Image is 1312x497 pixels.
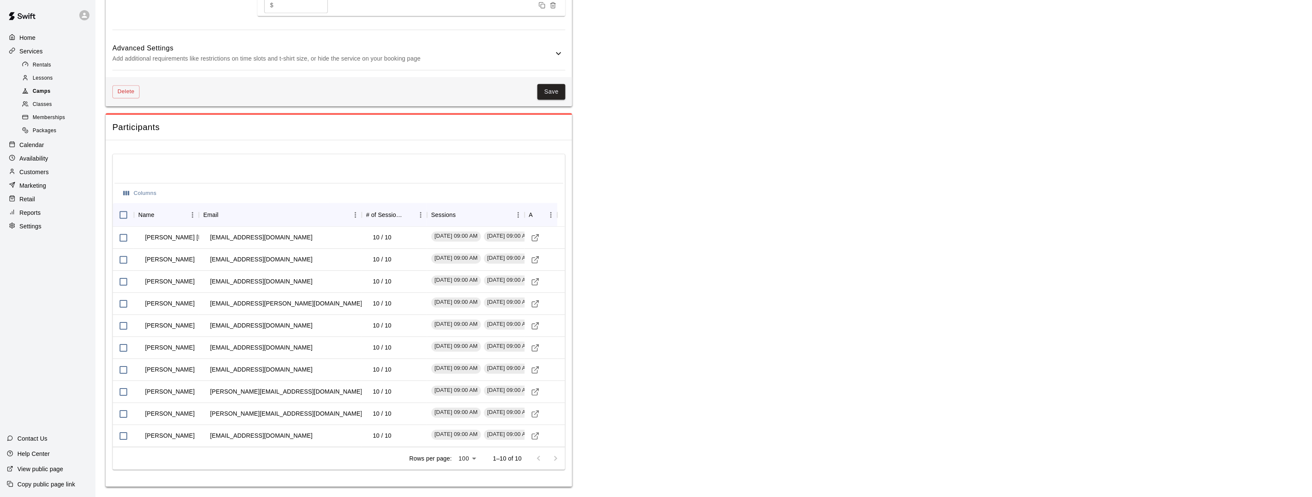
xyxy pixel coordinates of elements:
p: Rows per page: [409,454,452,463]
td: [PERSON_NAME] [138,336,201,359]
a: Camps [20,85,95,98]
td: [PERSON_NAME] [138,425,201,447]
td: [PERSON_NAME] [138,292,201,315]
div: # of Sessions [362,203,427,227]
a: Visit customer profile [529,386,542,398]
td: [PERSON_NAME] [138,358,201,381]
a: Visit customer profile [529,408,542,420]
a: Lessons [20,72,95,85]
td: [PERSON_NAME] [138,403,201,425]
button: Save [537,84,565,100]
div: Retail [7,193,89,205]
a: Reports [7,206,89,219]
div: Advanced SettingsAdd additional requirements like restrictions on time slots and t-shirt size, or... [112,37,565,70]
div: Lessons [20,72,92,84]
span: [DATE] 09:00 AM [431,430,481,439]
td: 10 / 10 [366,380,398,403]
a: Visit customer profile [529,297,542,310]
button: Menu [349,208,362,221]
a: Home [7,31,89,44]
td: [PERSON_NAME] [PERSON_NAME] [138,226,253,249]
td: 10 / 10 [366,425,398,447]
td: [PERSON_NAME] [138,380,201,403]
td: [EMAIL_ADDRESS][DOMAIN_NAME] [203,336,319,359]
a: Visit customer profile [529,275,542,288]
button: Menu [186,208,199,221]
span: [DATE] 09:00 AM [484,298,534,306]
span: [DATE] 09:00 AM [484,364,534,372]
button: Menu [414,208,427,221]
span: Packages [33,127,56,135]
span: [DATE] 09:00 AM [431,342,481,350]
span: Classes [33,100,52,109]
a: Marketing [7,179,89,192]
a: Rentals [20,58,95,72]
a: Memberships [20,111,95,125]
button: Delete [112,85,140,98]
div: Packages [20,125,92,137]
p: Add additional requirements like restrictions on time slots and t-shirt size, or hide the service... [112,53,554,64]
span: [DATE] 09:00 AM [431,276,481,284]
td: [PERSON_NAME] [138,248,201,271]
p: Availability [20,154,48,163]
td: [EMAIL_ADDRESS][DOMAIN_NAME] [203,314,319,337]
td: 10 / 10 [366,248,398,271]
div: Name [138,203,154,227]
div: # of Sessions [366,203,402,227]
a: Visit customer profile [529,319,542,332]
span: [DATE] 09:00 AM [484,320,534,328]
a: Settings [7,220,89,233]
span: [DATE] 09:00 AM [484,232,534,240]
p: Customers [20,168,49,176]
div: Sessions [431,203,456,227]
p: $ [270,1,274,10]
h6: Advanced Settings [112,43,554,54]
a: Visit customer profile [529,253,542,266]
span: Camps [33,87,50,96]
td: [PERSON_NAME] [138,314,201,337]
p: Reports [20,208,41,217]
td: 10 / 10 [366,403,398,425]
span: [DATE] 09:00 AM [431,254,481,262]
button: Menu [545,208,557,221]
p: View public page [17,465,63,473]
a: Visit customer profile [529,342,542,354]
span: [DATE] 09:00 AM [431,364,481,372]
p: Settings [20,222,42,230]
a: Services [7,45,89,58]
div: Actions [525,203,557,227]
td: [PERSON_NAME][EMAIL_ADDRESS][DOMAIN_NAME] [203,380,369,403]
a: Visit customer profile [529,231,542,244]
button: Sort [403,209,414,221]
span: Memberships [33,114,65,122]
span: [DATE] 09:00 AM [431,408,481,416]
div: Email [199,203,362,227]
p: Calendar [20,141,44,149]
span: [DATE] 09:00 AM [484,386,534,394]
p: 1–10 of 10 [493,454,522,463]
td: [EMAIL_ADDRESS][DOMAIN_NAME] [203,358,319,381]
a: Packages [20,125,95,138]
button: Sort [533,209,545,221]
div: Availability [7,152,89,165]
p: Copy public page link [17,480,75,489]
div: Rentals [20,59,92,71]
a: Calendar [7,139,89,151]
td: [EMAIL_ADDRESS][PERSON_NAME][DOMAIN_NAME] [203,292,369,315]
span: [DATE] 09:00 AM [431,298,481,306]
p: Help Center [17,450,50,458]
button: Sort [154,209,166,221]
td: 10 / 10 [366,336,398,359]
td: [EMAIL_ADDRESS][DOMAIN_NAME] [203,270,319,293]
td: [PERSON_NAME][EMAIL_ADDRESS][DOMAIN_NAME] [203,403,369,425]
span: Lessons [33,74,53,83]
td: [PERSON_NAME] [138,270,201,293]
td: 10 / 10 [366,314,398,337]
td: 10 / 10 [366,270,398,293]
